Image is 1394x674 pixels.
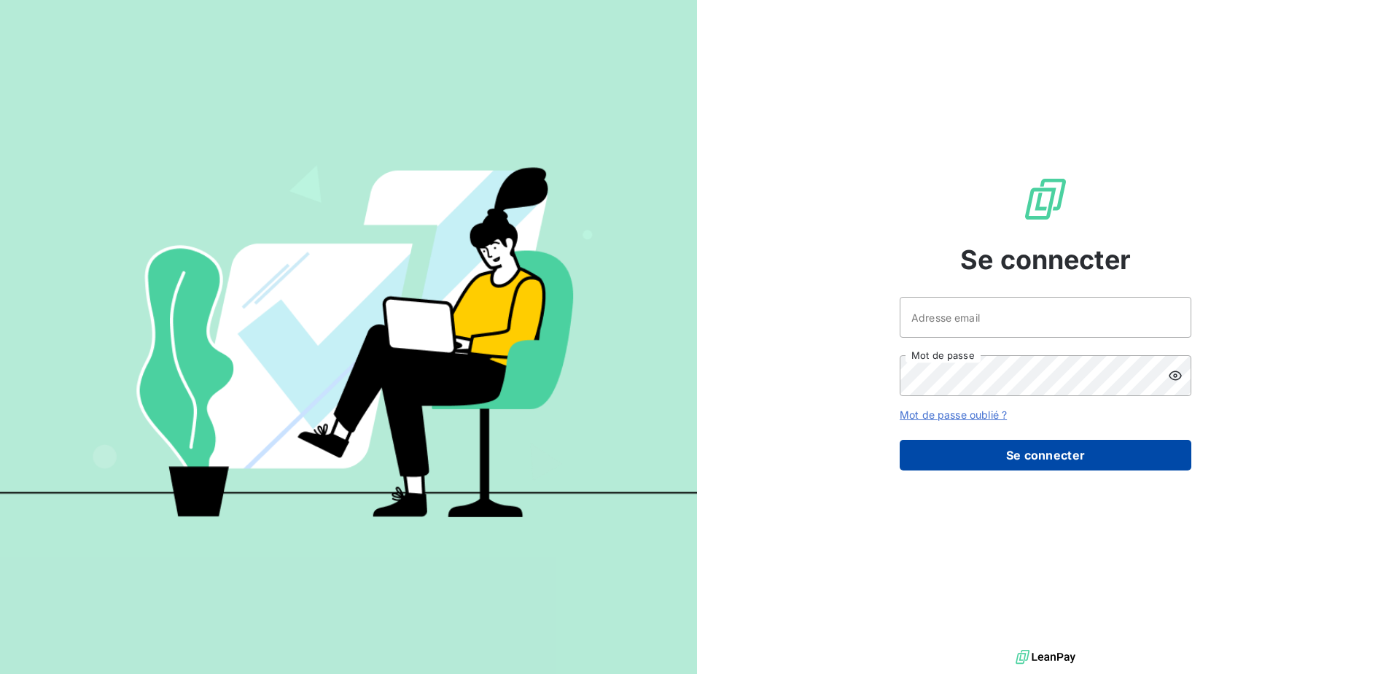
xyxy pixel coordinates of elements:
[1022,176,1069,222] img: Logo LeanPay
[900,297,1191,338] input: placeholder
[960,240,1131,279] span: Se connecter
[900,408,1007,421] a: Mot de passe oublié ?
[1016,646,1075,668] img: logo
[900,440,1191,470] button: Se connecter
